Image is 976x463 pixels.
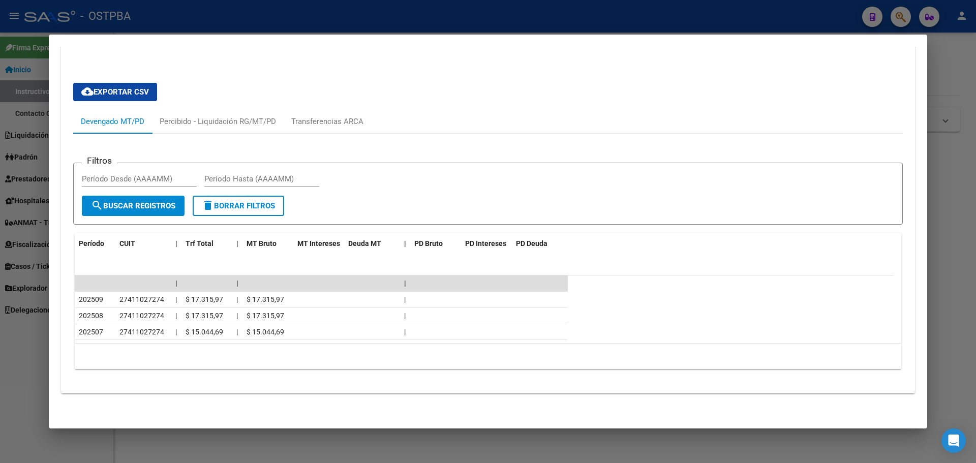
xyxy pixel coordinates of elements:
[171,233,181,255] datatable-header-cell: |
[247,312,284,320] span: $ 17.315,97
[236,328,238,336] span: |
[236,312,238,320] span: |
[119,295,164,303] span: 27411027274
[404,279,406,287] span: |
[186,312,223,320] span: $ 17.315,97
[186,328,223,336] span: $ 15.044,69
[186,295,223,303] span: $ 17.315,97
[297,239,340,248] span: MT Intereses
[400,233,410,255] datatable-header-cell: |
[941,428,966,453] div: Open Intercom Messenger
[414,239,443,248] span: PD Bruto
[175,239,177,248] span: |
[348,239,381,248] span: Deuda MT
[344,233,400,255] datatable-header-cell: Deuda MT
[81,85,94,98] mat-icon: cloud_download
[160,116,276,127] div: Percibido - Liquidación RG/MT/PD
[175,312,177,320] span: |
[79,312,103,320] span: 202508
[81,116,144,127] div: Devengado MT/PD
[404,295,406,303] span: |
[410,233,461,255] datatable-header-cell: PD Bruto
[79,295,103,303] span: 202509
[175,279,177,287] span: |
[73,83,157,101] button: Exportar CSV
[115,233,171,255] datatable-header-cell: CUIT
[81,87,149,97] span: Exportar CSV
[236,279,238,287] span: |
[88,37,279,47] span: Aportes y Contribuciones del Afiliado: 27411027274
[181,233,232,255] datatable-header-cell: Trf Total
[175,328,177,336] span: |
[516,239,547,248] span: PD Deuda
[193,196,284,216] button: Borrar Filtros
[91,199,103,211] mat-icon: search
[202,201,275,210] span: Borrar Filtros
[79,328,103,336] span: 202507
[202,199,214,211] mat-icon: delete
[247,295,284,303] span: $ 17.315,97
[236,239,238,248] span: |
[404,312,406,320] span: |
[293,233,344,255] datatable-header-cell: MT Intereses
[61,58,915,394] div: Aportes y Contribuciones del Afiliado: 27411027274
[119,312,164,320] span: 27411027274
[82,155,117,166] h3: Filtros
[75,233,115,255] datatable-header-cell: Período
[461,233,512,255] datatable-header-cell: PD Intereses
[91,201,175,210] span: Buscar Registros
[236,295,238,303] span: |
[404,239,406,248] span: |
[242,233,293,255] datatable-header-cell: MT Bruto
[175,295,177,303] span: |
[512,233,568,255] datatable-header-cell: PD Deuda
[79,239,104,248] span: Período
[247,328,284,336] span: $ 15.044,69
[404,328,406,336] span: |
[119,239,135,248] span: CUIT
[232,233,242,255] datatable-header-cell: |
[119,328,164,336] span: 27411027274
[465,239,506,248] span: PD Intereses
[82,196,185,216] button: Buscar Registros
[186,239,213,248] span: Trf Total
[291,116,363,127] div: Transferencias ARCA
[247,239,277,248] span: MT Bruto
